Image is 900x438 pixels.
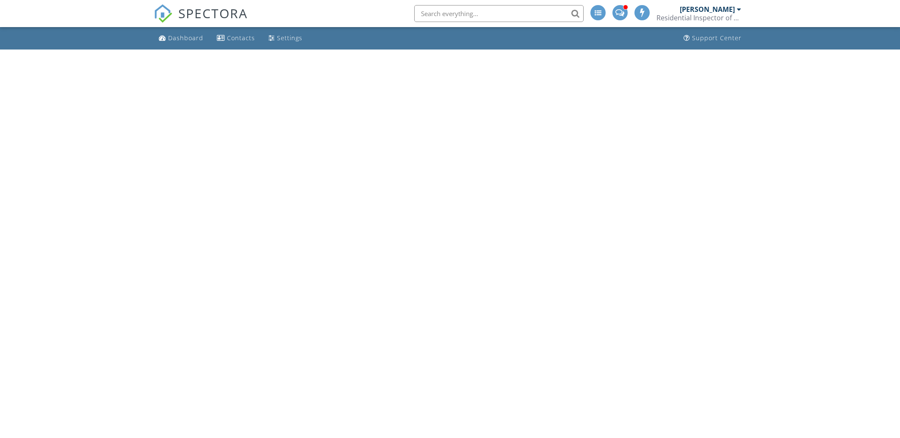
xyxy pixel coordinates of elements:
[680,5,735,14] div: [PERSON_NAME]
[680,30,745,46] a: Support Center
[692,34,742,42] div: Support Center
[656,14,741,22] div: Residential Inspector of America
[213,30,258,46] a: Contacts
[154,11,248,29] a: SPECTORA
[227,34,255,42] div: Contacts
[154,4,172,23] img: The Best Home Inspection Software - Spectora
[414,5,584,22] input: Search everything...
[265,30,306,46] a: Settings
[277,34,302,42] div: Settings
[155,30,207,46] a: Dashboard
[178,4,248,22] span: SPECTORA
[168,34,203,42] div: Dashboard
